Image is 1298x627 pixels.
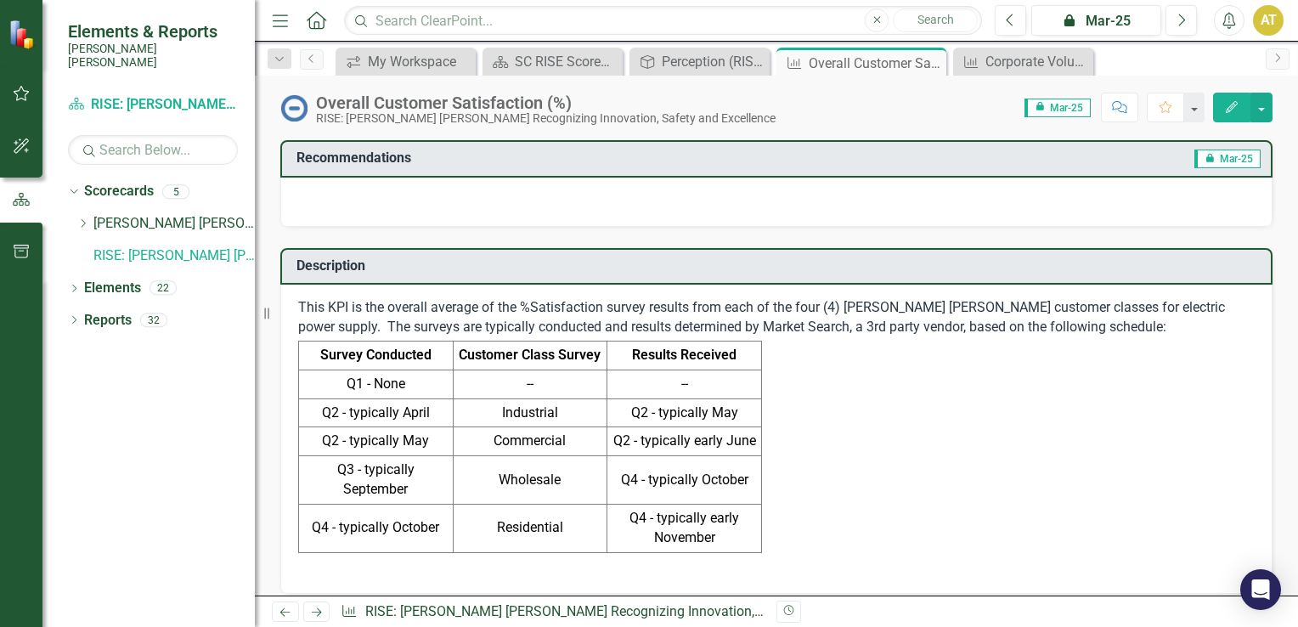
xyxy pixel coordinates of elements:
input: Search Below... [68,135,238,165]
td: Q2 - typically April [299,398,454,427]
a: RISE: [PERSON_NAME] [PERSON_NAME] Recognizing Innovation, Safety and Excellence [68,95,238,115]
span: Search [917,13,954,26]
button: Search [893,8,978,32]
div: SC RISE Scorecard - Welcome to ClearPoint [515,51,618,72]
td: Q1 - None [299,370,454,398]
td: Residential [453,504,607,552]
a: Scorecards [84,182,154,201]
strong: Results Received [632,347,736,363]
input: Search ClearPoint... [344,6,982,36]
a: Perception (RISE KPIs) [634,51,765,72]
a: RISE: [PERSON_NAME] [PERSON_NAME] Recognizing Innovation, Safety and Excellence [365,603,889,619]
td: Q4 - typically October [299,504,454,552]
strong: Customer Class Survey [459,347,601,363]
div: 32 [140,313,167,327]
span: Mar-25 [1024,99,1091,117]
td: Q2 - typically May [299,427,454,456]
a: Corporate Volunteerism Rate [957,51,1089,72]
a: Elements [84,279,141,298]
a: RISE: [PERSON_NAME] [PERSON_NAME] Recognizing Innovation, Safety and Excellence [93,246,255,266]
span: Mar-25 [1194,150,1261,168]
h3: Recommendations [296,150,901,166]
h3: Description [296,258,1262,274]
a: Reports [84,311,132,330]
td: Q2 - typically May [607,398,762,427]
a: [PERSON_NAME] [PERSON_NAME] CORPORATE Balanced Scorecard [93,214,255,234]
td: Wholesale [453,456,607,505]
td: Commercial [453,427,607,456]
img: No Information [280,94,308,121]
div: Mar-25 [1037,11,1155,31]
td: Q4 - typically early November [607,504,762,552]
div: 5 [162,184,189,199]
div: » » [341,602,764,622]
td: Q2 - typically early June [607,427,762,456]
a: My Workspace [340,51,471,72]
button: Mar-25 [1031,5,1161,36]
td: Q3 - typically September [299,456,454,505]
small: [PERSON_NAME] [PERSON_NAME] [68,42,238,70]
div: My Workspace [368,51,471,72]
button: AT [1253,5,1284,36]
div: 22 [150,281,177,296]
strong: Survey Conducted [320,347,432,363]
div: Corporate Volunteerism Rate [985,51,1089,72]
img: ClearPoint Strategy [8,20,38,49]
a: SC RISE Scorecard - Welcome to ClearPoint [487,51,618,72]
div: Open Intercom Messenger [1240,569,1281,610]
td: Industrial [453,398,607,427]
span: Elements & Reports [68,21,238,42]
td: Q4 - typically October [607,456,762,505]
div: Overall Customer Satisfaction (%) [809,53,942,74]
td: -- [453,370,607,398]
div: Perception (RISE KPIs) [662,51,765,72]
div: RISE: [PERSON_NAME] [PERSON_NAME] Recognizing Innovation, Safety and Excellence [316,112,776,125]
td: -- [607,370,762,398]
div: Overall Customer Satisfaction (%) [316,93,776,112]
p: This KPI is the overall average of the %Satisfaction survey results from each of the four (4) [PE... [298,298,1255,341]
